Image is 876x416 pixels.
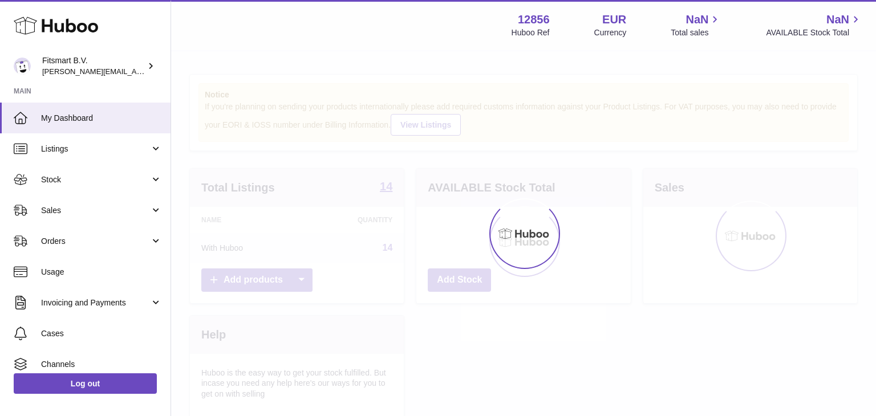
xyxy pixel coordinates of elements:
a: Log out [14,373,157,394]
span: NaN [826,12,849,27]
span: Cases [41,328,162,339]
span: Total sales [671,27,721,38]
span: My Dashboard [41,113,162,124]
strong: EUR [602,12,626,27]
span: Channels [41,359,162,370]
div: Huboo Ref [512,27,550,38]
span: Orders [41,236,150,247]
span: Listings [41,144,150,154]
span: [PERSON_NAME][EMAIL_ADDRESS][DOMAIN_NAME] [42,67,229,76]
span: Invoicing and Payments [41,297,150,308]
strong: 12856 [518,12,550,27]
a: NaN AVAILABLE Stock Total [766,12,862,38]
img: jonathan@leaderoo.com [14,58,31,75]
span: Usage [41,267,162,278]
span: AVAILABLE Stock Total [766,27,862,38]
a: NaN Total sales [671,12,721,38]
span: NaN [686,12,708,27]
div: Fitsmart B.V. [42,55,145,77]
div: Currency [594,27,627,38]
span: Sales [41,205,150,216]
span: Stock [41,174,150,185]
